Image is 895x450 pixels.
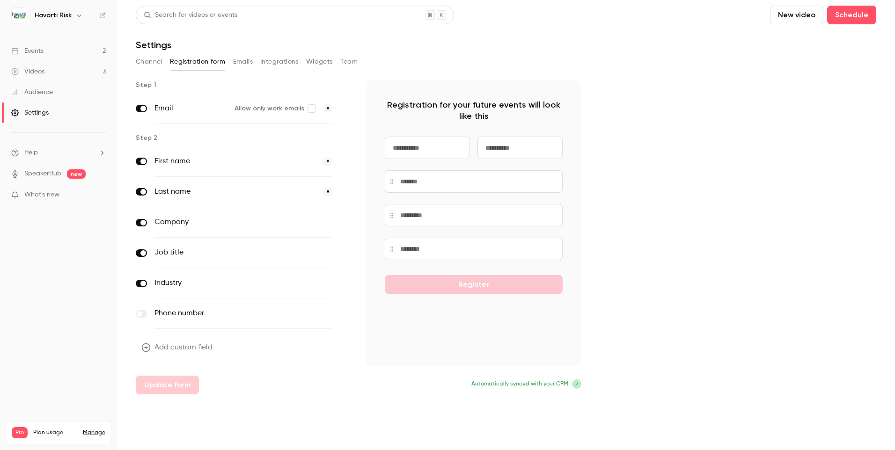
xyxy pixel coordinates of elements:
button: Registration form [170,54,226,69]
label: First name [154,156,315,167]
button: Channel [136,54,162,69]
span: Plan usage [33,429,77,436]
button: Add custom field [136,338,220,357]
button: Emails [233,54,253,69]
span: What's new [24,190,59,200]
label: Email [154,103,227,114]
img: Havarti Risk [12,8,27,23]
p: Step 2 [136,133,351,143]
span: new [67,169,86,179]
label: Phone number [154,308,293,319]
button: Schedule [827,6,876,24]
label: Industry [154,277,293,289]
label: Last name [154,186,315,197]
h6: Havarti Risk [35,11,72,20]
button: Team [340,54,358,69]
a: SpeakerHub [24,169,61,179]
div: Events [11,46,44,56]
span: Help [24,148,38,158]
li: help-dropdown-opener [11,148,106,158]
div: Settings [11,108,49,117]
div: Audience [11,87,53,97]
a: Manage [83,429,105,436]
p: Registration for your future events will look like this [385,99,563,122]
button: Widgets [306,54,333,69]
label: Company [154,217,293,228]
span: Automatically synced with your CRM [471,380,568,388]
button: Integrations [260,54,299,69]
div: Videos [11,67,44,76]
button: New video [770,6,823,24]
label: Job title [154,247,293,258]
div: Search for videos or events [144,10,237,20]
p: Step 1 [136,80,351,90]
span: Pro [12,427,28,438]
iframe: Noticeable Trigger [95,191,106,199]
label: Allow only work emails [235,104,315,113]
h1: Settings [136,39,171,51]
